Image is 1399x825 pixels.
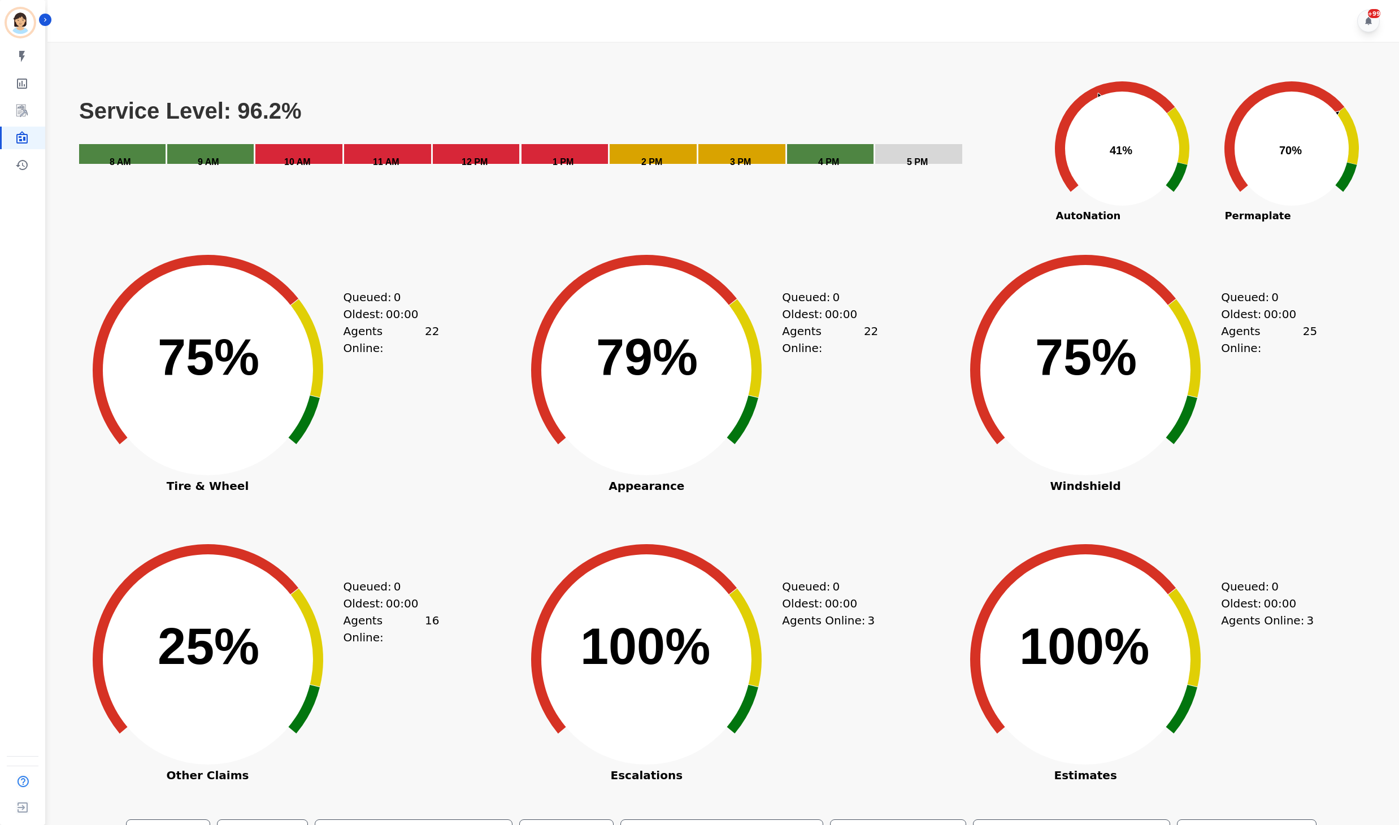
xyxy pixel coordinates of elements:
[782,289,867,306] div: Queued:
[782,306,867,323] div: Oldest:
[1207,208,1309,223] span: Permaplate
[944,770,1227,781] span: Estimates
[1263,306,1296,323] span: 00:00
[1306,612,1314,629] span: 3
[832,578,840,595] span: 0
[344,612,440,646] div: Agents Online:
[1110,144,1132,157] text: 41%
[782,595,867,612] div: Oldest:
[386,595,419,612] span: 00:00
[373,157,399,167] text: 11 AM
[344,578,428,595] div: Queued:
[67,480,349,492] span: Tire & Wheel
[553,157,573,167] text: 1 PM
[67,770,349,781] span: Other Claims
[462,157,488,167] text: 12 PM
[1221,612,1317,629] div: Agents Online:
[1221,595,1306,612] div: Oldest:
[825,595,858,612] span: 00:00
[580,618,710,675] text: 100%
[1019,618,1149,675] text: 100%
[1221,289,1306,306] div: Queued:
[641,157,662,167] text: 2 PM
[1221,578,1306,595] div: Queued:
[868,612,875,629] span: 3
[284,157,311,167] text: 10 AM
[782,578,867,595] div: Queued:
[158,618,259,675] text: 25%
[1271,289,1279,306] span: 0
[864,323,878,357] span: 22
[394,289,401,306] span: 0
[505,480,788,492] span: Appearance
[1303,323,1317,357] span: 25
[730,157,751,167] text: 3 PM
[818,157,839,167] text: 4 PM
[394,578,401,595] span: 0
[1221,323,1317,357] div: Agents Online:
[944,480,1227,492] span: Windshield
[1037,208,1139,223] span: AutoNation
[78,98,1035,183] svg: Service Level: 96.2%
[425,323,439,357] span: 22
[782,612,878,629] div: Agents Online:
[344,595,428,612] div: Oldest:
[596,329,698,385] text: 79%
[1221,306,1306,323] div: Oldest:
[344,323,440,357] div: Agents Online:
[110,157,131,167] text: 8 AM
[386,306,419,323] span: 00:00
[1035,329,1137,385] text: 75%
[7,9,34,36] img: Bordered avatar
[1263,595,1296,612] span: 00:00
[1368,9,1380,18] div: +99
[344,289,428,306] div: Queued:
[79,98,302,123] text: Service Level: 96.2%
[425,612,439,646] span: 16
[505,770,788,781] span: Escalations
[782,323,878,357] div: Agents Online:
[1279,144,1302,157] text: 70%
[198,157,219,167] text: 9 AM
[1271,578,1279,595] span: 0
[825,306,858,323] span: 00:00
[344,306,428,323] div: Oldest:
[907,157,928,167] text: 5 PM
[832,289,840,306] span: 0
[158,329,259,385] text: 75%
